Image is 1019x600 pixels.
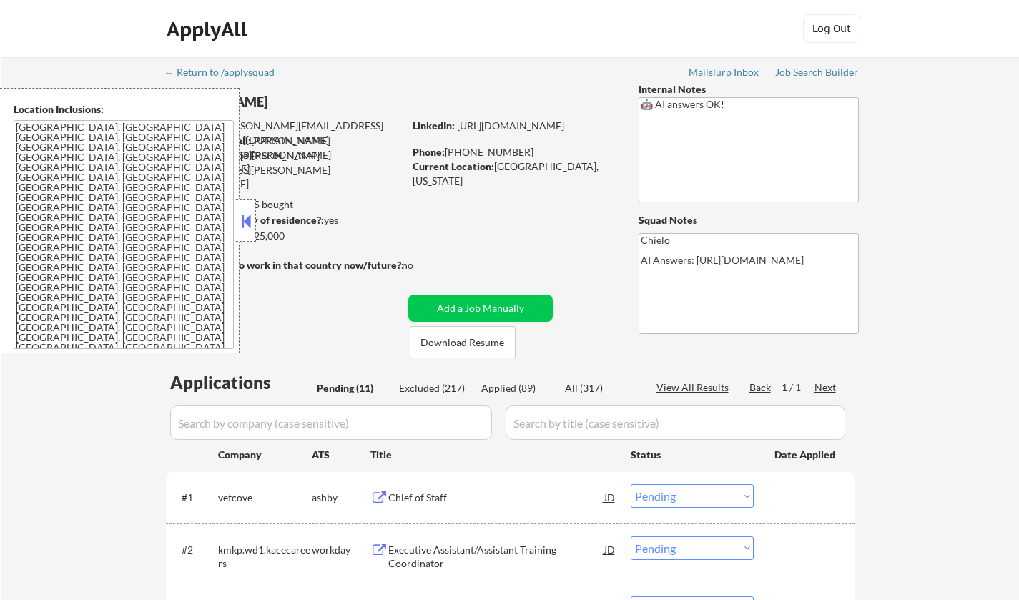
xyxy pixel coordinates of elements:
div: JD [603,536,617,562]
input: Search by title (case sensitive) [506,405,845,440]
div: [GEOGRAPHIC_DATA], [US_STATE] [413,159,615,187]
div: Pending (11) [317,381,388,395]
div: ATS [312,448,370,462]
div: Applications [170,374,312,391]
a: [URL][DOMAIN_NAME] [457,119,564,132]
div: [PERSON_NAME][EMAIL_ADDRESS][PERSON_NAME][DOMAIN_NAME] [167,119,403,147]
div: Next [814,380,837,395]
div: [PHONE_NUMBER] [413,145,615,159]
div: Internal Notes [639,82,859,97]
div: [PERSON_NAME] [166,93,460,111]
div: View All Results [656,380,733,395]
strong: Phone: [413,146,445,158]
div: Squad Notes [639,213,859,227]
div: Status [631,441,754,467]
div: Company [218,448,312,462]
div: Date Applied [774,448,837,462]
div: Excluded (217) [399,381,471,395]
div: All (317) [565,381,636,395]
div: ashby [312,491,370,505]
button: Log Out [803,14,860,43]
div: no [402,258,443,272]
strong: Will need Visa to work in that country now/future?: [166,259,404,271]
a: Job Search Builder [775,67,859,81]
div: Mailslurp Inbox [689,67,760,77]
a: Mailslurp Inbox [689,67,760,81]
input: Search by company (case sensitive) [170,405,492,440]
div: Applied (89) [481,381,553,395]
strong: Current Location: [413,160,494,172]
div: JD [603,484,617,510]
div: yes [165,213,399,227]
div: 1 / 1 [782,380,814,395]
div: ← Return to /applysquad [164,67,288,77]
div: kmkp.wd1.kacecareers [218,543,312,571]
div: #2 [182,543,207,557]
div: Back [749,380,772,395]
div: Executive Assistant/Assistant Training Coordinator [388,543,604,571]
div: Chief of Staff [388,491,604,505]
strong: LinkedIn: [413,119,455,132]
div: Title [370,448,617,462]
div: #1 [182,491,207,505]
div: [PERSON_NAME][EMAIL_ADDRESS][PERSON_NAME][DOMAIN_NAME] [167,134,403,176]
div: vetcove [218,491,312,505]
button: Download Resume [410,326,516,358]
div: $125,000 [165,229,403,243]
a: ← Return to /applysquad [164,67,288,81]
button: Add a Job Manually [408,295,553,322]
div: Job Search Builder [775,67,859,77]
div: ApplyAll [167,17,251,41]
div: workday [312,543,370,557]
div: Location Inclusions: [14,102,234,117]
div: [PERSON_NAME][EMAIL_ADDRESS][PERSON_NAME][DOMAIN_NAME] [166,149,403,191]
div: 89 sent / 105 bought [165,197,403,212]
